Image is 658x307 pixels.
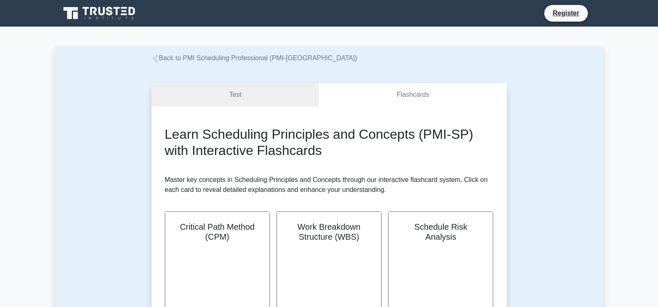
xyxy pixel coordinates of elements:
[287,222,371,242] h2: Work Breakdown Structure (WBS)
[165,126,494,158] h2: Learn Scheduling Principles and Concepts (PMI-SP) with Interactive Flashcards
[399,222,483,242] h2: Schedule Risk Analysis
[175,222,259,242] h2: Critical Path Method (CPM)
[165,175,494,195] p: Master key concepts in Scheduling Principles and Concepts through our interactive flashcard syste...
[319,83,506,107] a: Flashcards
[548,8,584,18] a: Register
[152,83,319,107] a: Test
[152,54,357,61] a: Back to PMI Scheduling Professional (PMI-[GEOGRAPHIC_DATA])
